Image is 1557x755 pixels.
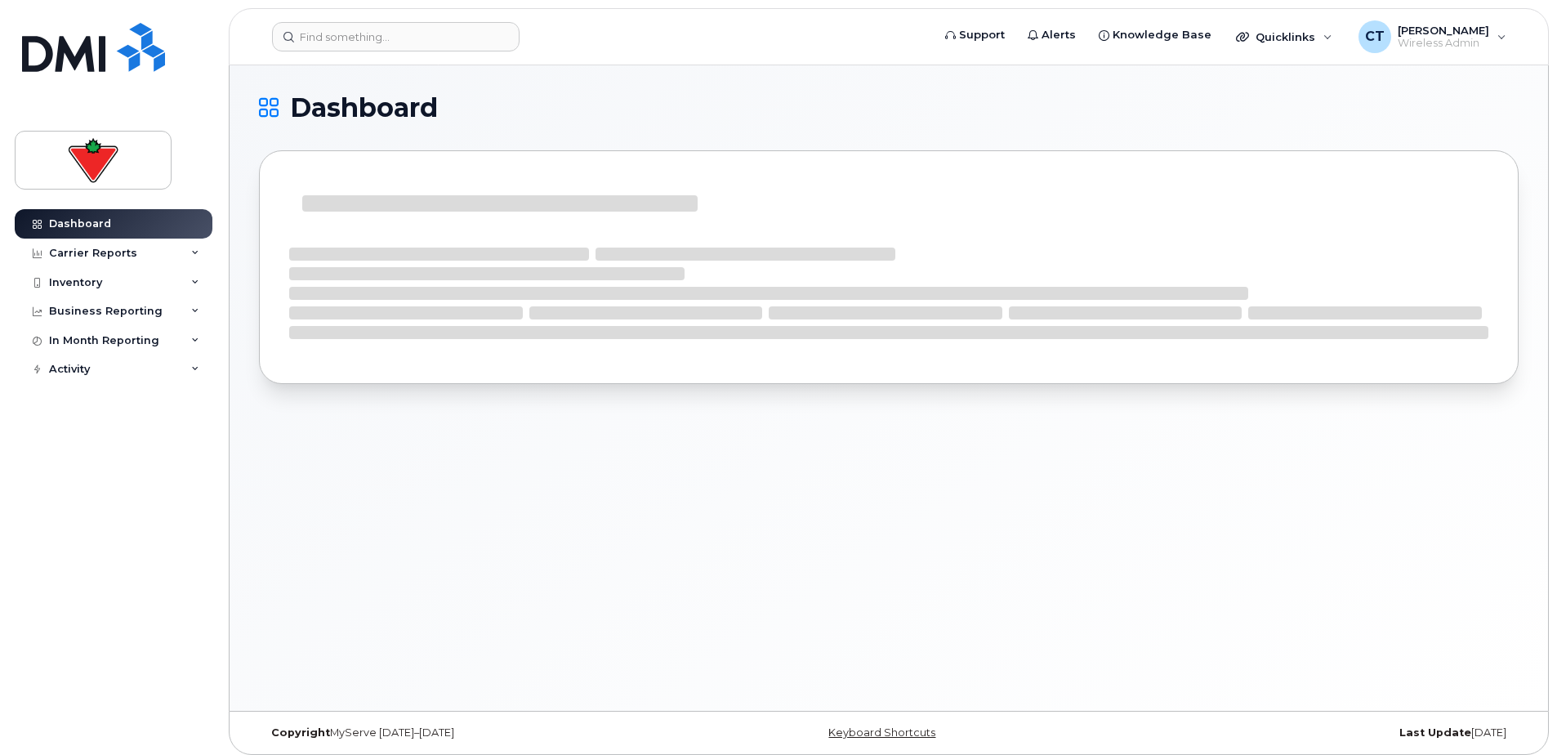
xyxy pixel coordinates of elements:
div: [DATE] [1099,726,1519,739]
span: Dashboard [290,96,438,120]
strong: Last Update [1399,726,1471,739]
strong: Copyright [271,726,330,739]
div: MyServe [DATE]–[DATE] [259,726,679,739]
a: Keyboard Shortcuts [828,726,935,739]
